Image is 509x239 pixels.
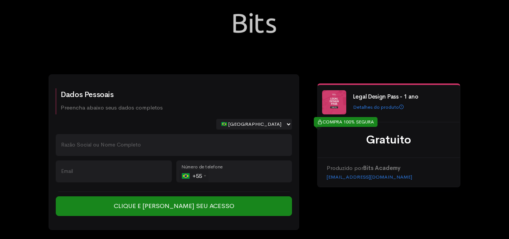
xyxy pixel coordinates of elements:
div: Brazil (Brasil): +55 [179,170,208,182]
h2: Dados Pessoais [61,91,163,99]
a: [EMAIL_ADDRESS][DOMAIN_NAME] [327,174,412,180]
a: Detalhes do produto [353,104,404,110]
input: Clique e [PERSON_NAME] seu Acesso [56,196,292,216]
strong: Bits Academy [363,164,400,171]
p: Produzido por [327,164,451,173]
div: Gratuito [327,131,451,148]
p: Preencha abaixo seus dados completos [61,103,163,112]
img: LEGAL%20DESIGN_Ementa%20Banco%20Semear%20(600%C2%A0%C3%97%C2%A0600%C2%A0px)%20(1).png [322,90,346,114]
div: COMPRA 100% SEGURA [314,117,378,127]
div: +55 [182,170,208,182]
input: Nome Completo [56,134,292,156]
input: Email [56,160,172,182]
h4: Legal Design Pass - 1 ano [353,94,453,100]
